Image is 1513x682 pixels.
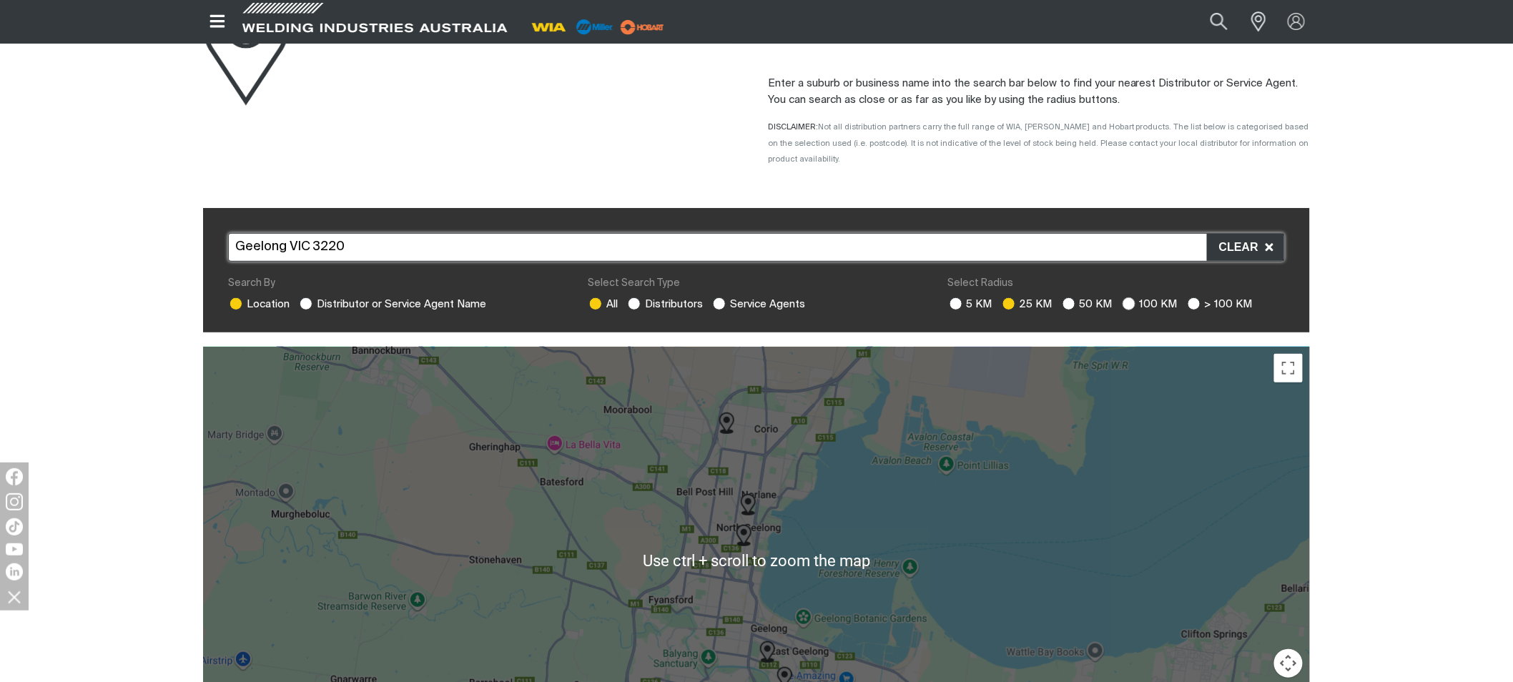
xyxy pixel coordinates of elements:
input: Product name or item number... [1177,6,1243,38]
label: Service Agents [711,299,805,310]
a: miller [616,21,669,32]
img: YouTube [6,543,23,555]
input: Search location [228,233,1285,262]
label: All [588,299,618,310]
span: Not all distribution partners carry the full range of WIA, [PERSON_NAME] and Hobart products. The... [768,123,1309,163]
img: Facebook [6,468,23,485]
img: hide socials [2,585,26,609]
p: Enter a suburb or business name into the search bar below to find your nearest Distributor or Ser... [768,76,1310,108]
label: 25 KM [1001,299,1053,310]
label: Location [228,299,290,310]
button: Search products [1195,6,1243,38]
img: Instagram [6,493,23,510]
label: Distributors [626,299,703,310]
button: Toggle fullscreen view [1274,354,1303,382]
img: miller [616,16,669,38]
button: Map camera controls [1274,649,1303,678]
label: 100 KM [1121,299,1178,310]
img: LinkedIn [6,563,23,580]
label: > 100 KM [1186,299,1253,310]
div: Search By [228,276,565,291]
button: Clear [1207,234,1284,261]
label: 5 KM [948,299,992,310]
span: DISCLAIMER: [768,123,1309,163]
label: 50 KM [1061,299,1113,310]
label: Distributor or Service Agent Name [298,299,486,310]
span: Clear [1219,238,1266,257]
div: Select Search Type [588,276,925,291]
div: Select Radius [948,276,1285,291]
img: TikTok [6,518,23,535]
